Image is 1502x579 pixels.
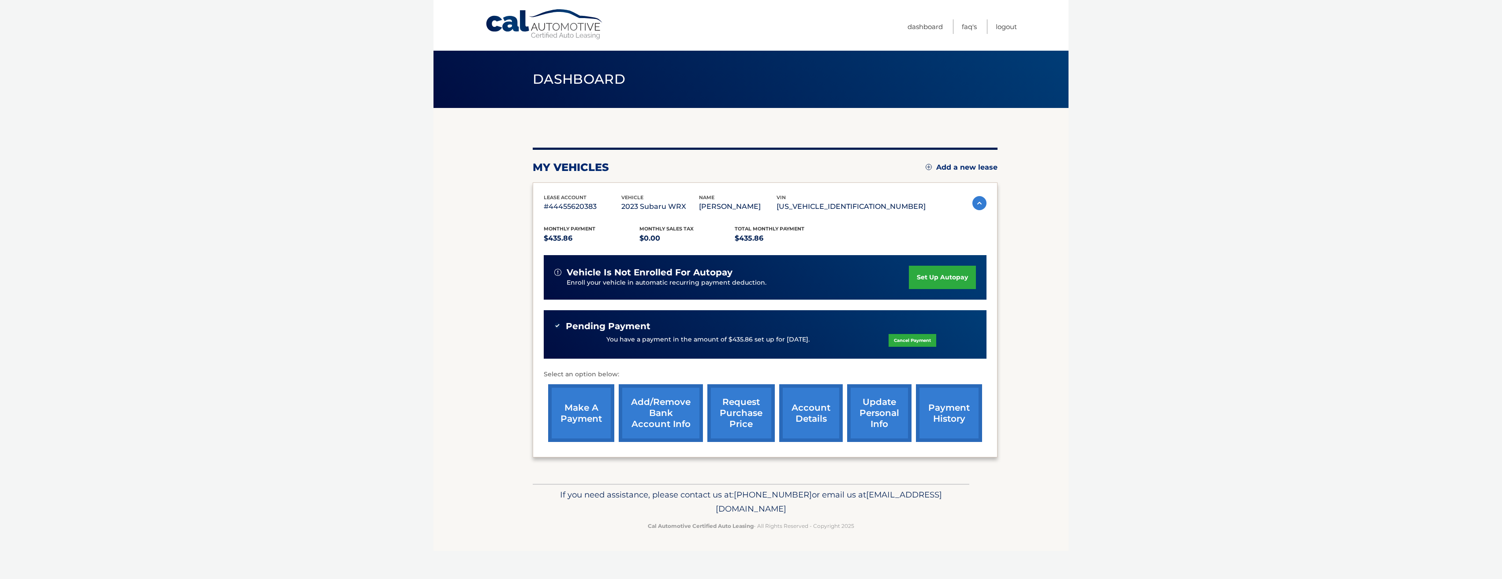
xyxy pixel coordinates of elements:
[538,521,964,531] p: - All Rights Reserved - Copyright 2025
[699,200,777,213] p: [PERSON_NAME]
[639,232,735,245] p: $0.00
[606,335,810,345] p: You have a payment in the amount of $435.86 set up for [DATE].
[735,232,830,245] p: $435.86
[554,269,561,276] img: alert-white.svg
[777,194,786,200] span: vin
[926,164,932,170] img: add.svg
[734,490,812,500] span: [PHONE_NUMBER]
[544,232,639,245] p: $435.86
[707,384,775,442] a: request purchase price
[554,323,560,329] img: check-green.svg
[909,266,976,289] a: set up autopay
[847,384,912,442] a: update personal info
[485,9,604,40] a: Cal Automotive
[996,19,1017,34] a: Logout
[926,163,998,172] a: Add a new lease
[908,19,943,34] a: Dashboard
[566,321,650,332] span: Pending Payment
[916,384,982,442] a: payment history
[735,226,804,232] span: Total Monthly Payment
[619,384,703,442] a: Add/Remove bank account info
[538,488,964,516] p: If you need assistance, please contact us at: or email us at
[544,369,986,380] p: Select an option below:
[533,161,609,174] h2: my vehicles
[621,200,699,213] p: 2023 Subaru WRX
[567,278,909,288] p: Enroll your vehicle in automatic recurring payment deduction.
[972,196,986,210] img: accordion-active.svg
[567,267,732,278] span: vehicle is not enrolled for autopay
[889,334,936,347] a: Cancel Payment
[621,194,643,200] span: vehicle
[779,384,843,442] a: account details
[716,490,942,514] span: [EMAIL_ADDRESS][DOMAIN_NAME]
[544,194,587,200] span: lease account
[648,523,754,529] strong: Cal Automotive Certified Auto Leasing
[544,200,621,213] p: #44455620383
[533,71,625,87] span: Dashboard
[699,194,714,200] span: name
[548,384,614,442] a: make a payment
[777,200,926,213] p: [US_VEHICLE_IDENTIFICATION_NUMBER]
[639,226,694,232] span: Monthly sales Tax
[544,226,595,232] span: Monthly Payment
[962,19,977,34] a: FAQ's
